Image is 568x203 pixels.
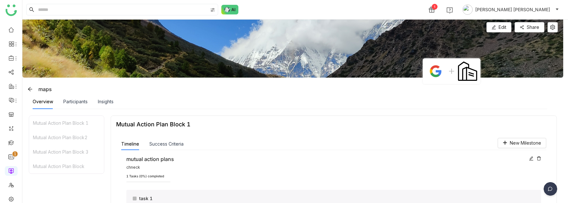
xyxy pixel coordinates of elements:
div: Mutual Action Plan Block [29,159,104,173]
div: Participants [63,98,88,105]
div: 1 Tasks (0%) completed [126,174,541,179]
div: Mutual Action Plan Block2 [29,130,104,145]
nz-badge-sup: 1 [12,151,18,156]
div: chneck [126,165,526,171]
button: Edit [486,22,511,32]
img: avatar [462,4,473,15]
img: help.svg [446,7,453,13]
span: New Milestone [510,140,541,147]
div: Overview [33,98,53,105]
img: logo [5,4,17,16]
div: task 1 [133,195,536,202]
img: dsr-chat-floating.svg [542,182,558,198]
span: Share [527,24,539,31]
span: [PERSON_NAME] [PERSON_NAME] [475,6,550,13]
div: Insights [98,98,114,105]
div: Mutual Action Plan Block 3 [29,145,104,159]
button: New Milestone [498,138,546,148]
div: Mutual Action Plan Block 1 [29,116,104,130]
p: 1 [14,151,16,157]
img: ask-buddy-normal.svg [221,5,239,14]
button: Share [515,22,544,32]
div: 1 [432,4,438,10]
button: Success Criteria [149,140,184,148]
button: Timeline [121,140,139,148]
img: search-type.svg [210,7,215,13]
button: [PERSON_NAME] [PERSON_NAME] [461,4,560,15]
div: Mutual Action Plan Block 1 [116,121,191,128]
div: mutual action plans [126,155,526,163]
span: Edit [499,24,506,31]
div: maps [25,84,52,94]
